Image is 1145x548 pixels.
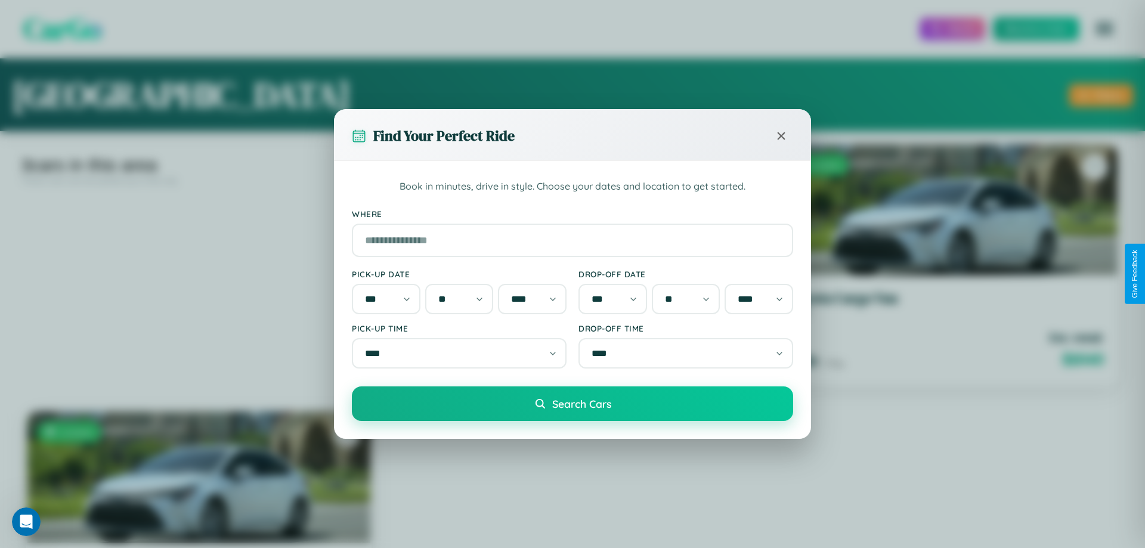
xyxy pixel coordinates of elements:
[352,386,793,421] button: Search Cars
[352,209,793,219] label: Where
[373,126,515,145] h3: Find Your Perfect Ride
[352,179,793,194] p: Book in minutes, drive in style. Choose your dates and location to get started.
[552,397,611,410] span: Search Cars
[578,323,793,333] label: Drop-off Time
[578,269,793,279] label: Drop-off Date
[352,323,567,333] label: Pick-up Time
[352,269,567,279] label: Pick-up Date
